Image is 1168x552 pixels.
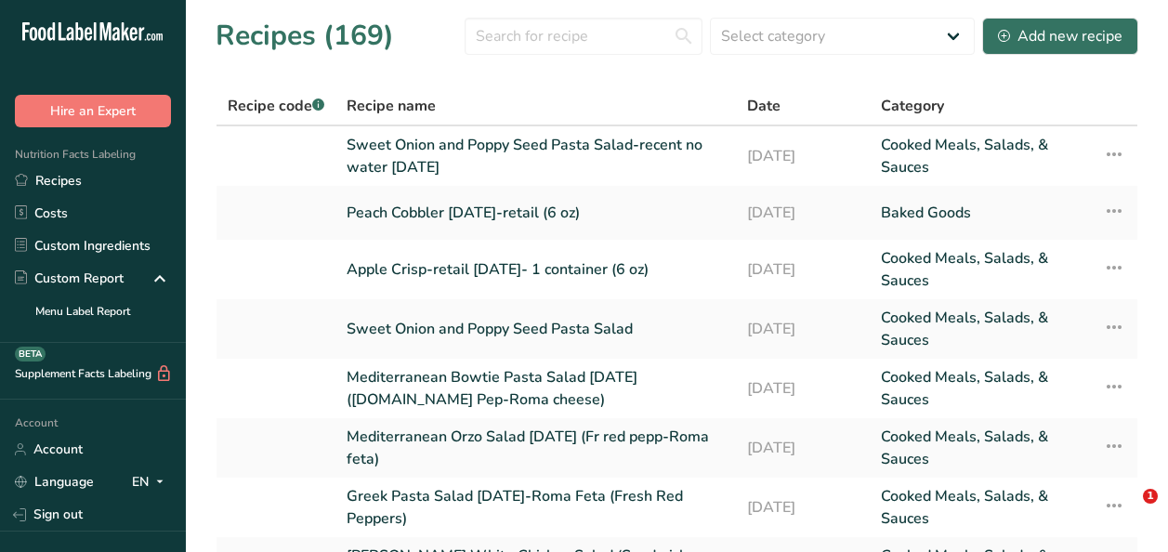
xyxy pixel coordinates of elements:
[881,95,944,117] span: Category
[1143,489,1158,504] span: 1
[881,426,1080,470] a: Cooked Meals, Salads, & Sauces
[747,307,859,351] a: [DATE]
[347,95,436,117] span: Recipe name
[15,269,124,288] div: Custom Report
[747,247,859,292] a: [DATE]
[982,18,1138,55] button: Add new recipe
[132,471,171,493] div: EN
[747,134,859,178] a: [DATE]
[15,466,94,498] a: Language
[347,366,725,411] a: Mediterranean Bowtie Pasta Salad [DATE] ([DOMAIN_NAME] Pep-Roma cheese)
[881,247,1080,292] a: Cooked Meals, Salads, & Sauces
[347,247,725,292] a: Apple Crisp-retail [DATE]- 1 container (6 oz)
[347,307,725,351] a: Sweet Onion and Poppy Seed Pasta Salad
[216,15,394,57] h1: Recipes (169)
[881,134,1080,178] a: Cooked Meals, Salads, & Sauces
[747,193,859,232] a: [DATE]
[347,485,725,530] a: Greek Pasta Salad [DATE]-Roma Feta (Fresh Red Peppers)
[881,307,1080,351] a: Cooked Meals, Salads, & Sauces
[747,426,859,470] a: [DATE]
[881,485,1080,530] a: Cooked Meals, Salads, & Sauces
[747,95,781,117] span: Date
[228,96,324,116] span: Recipe code
[347,134,725,178] a: Sweet Onion and Poppy Seed Pasta Salad-recent no water [DATE]
[1105,489,1149,533] iframe: Intercom live chat
[15,95,171,127] button: Hire an Expert
[15,347,46,361] div: BETA
[998,25,1122,47] div: Add new recipe
[881,193,1080,232] a: Baked Goods
[747,366,859,411] a: [DATE]
[881,366,1080,411] a: Cooked Meals, Salads, & Sauces
[465,18,702,55] input: Search for recipe
[347,193,725,232] a: Peach Cobbler [DATE]-retail (6 oz)
[347,426,725,470] a: Mediterranean Orzo Salad [DATE] (Fr red pepp-Roma feta)
[747,485,859,530] a: [DATE]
